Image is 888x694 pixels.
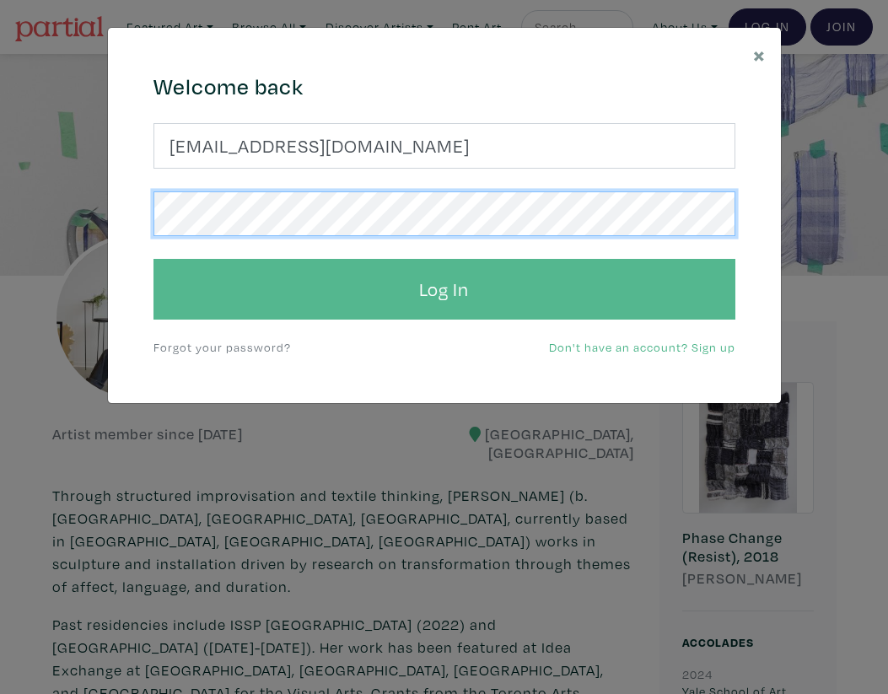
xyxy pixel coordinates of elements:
[753,40,766,69] span: ×
[738,28,781,81] button: Close
[549,339,735,355] a: Don't have an account? Sign up
[153,123,735,169] input: Your email
[153,73,735,100] h4: Welcome back
[153,259,735,320] button: Log In
[153,339,291,355] a: Forgot your password?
